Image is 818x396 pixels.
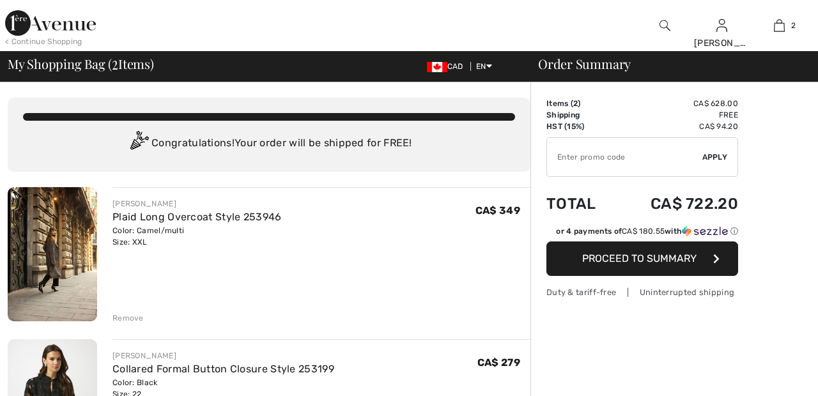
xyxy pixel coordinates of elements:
span: EN [476,62,492,71]
img: Plaid Long Overcoat Style 253946 [8,187,97,321]
div: Congratulations! Your order will be shipped for FREE! [23,131,515,156]
span: 2 [573,99,578,108]
td: CA$ 722.20 [615,182,738,225]
img: Congratulation2.svg [126,131,151,156]
span: Apply [702,151,728,163]
div: [PERSON_NAME] [112,350,334,362]
img: Canadian Dollar [427,62,447,72]
td: Items ( ) [546,98,615,109]
div: [PERSON_NAME] [694,36,750,50]
div: [PERSON_NAME] [112,198,282,209]
img: My Bag [774,18,785,33]
div: or 4 payments of with [556,225,738,237]
img: Sezzle [682,225,728,237]
img: 1ère Avenue [5,10,96,36]
span: CA$ 349 [475,204,520,217]
a: 2 [751,18,807,33]
td: Free [615,109,738,121]
a: Collared Formal Button Closure Style 253199 [112,363,334,375]
div: Order Summary [523,57,810,70]
td: Shipping [546,109,615,121]
span: 2 [112,54,118,71]
a: Plaid Long Overcoat Style 253946 [112,211,282,223]
td: Total [546,182,615,225]
div: Duty & tariff-free | Uninterrupted shipping [546,286,738,298]
div: < Continue Shopping [5,36,82,47]
img: My Info [716,18,727,33]
div: Color: Camel/multi Size: XXL [112,225,282,248]
td: CA$ 94.20 [615,121,738,132]
span: My Shopping Bag ( Items) [8,57,154,70]
button: Proceed to Summary [546,241,738,276]
td: CA$ 628.00 [615,98,738,109]
a: Sign In [716,19,727,31]
div: or 4 payments ofCA$ 180.55withSezzle Click to learn more about Sezzle [546,225,738,241]
span: Proceed to Summary [582,252,697,264]
td: HST (15%) [546,121,615,132]
span: CA$ 180.55 [622,227,665,236]
input: Promo code [547,138,702,176]
span: CAD [427,62,468,71]
span: 2 [791,20,796,31]
span: CA$ 279 [477,356,520,369]
div: Remove [112,312,144,324]
img: search the website [660,18,670,33]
